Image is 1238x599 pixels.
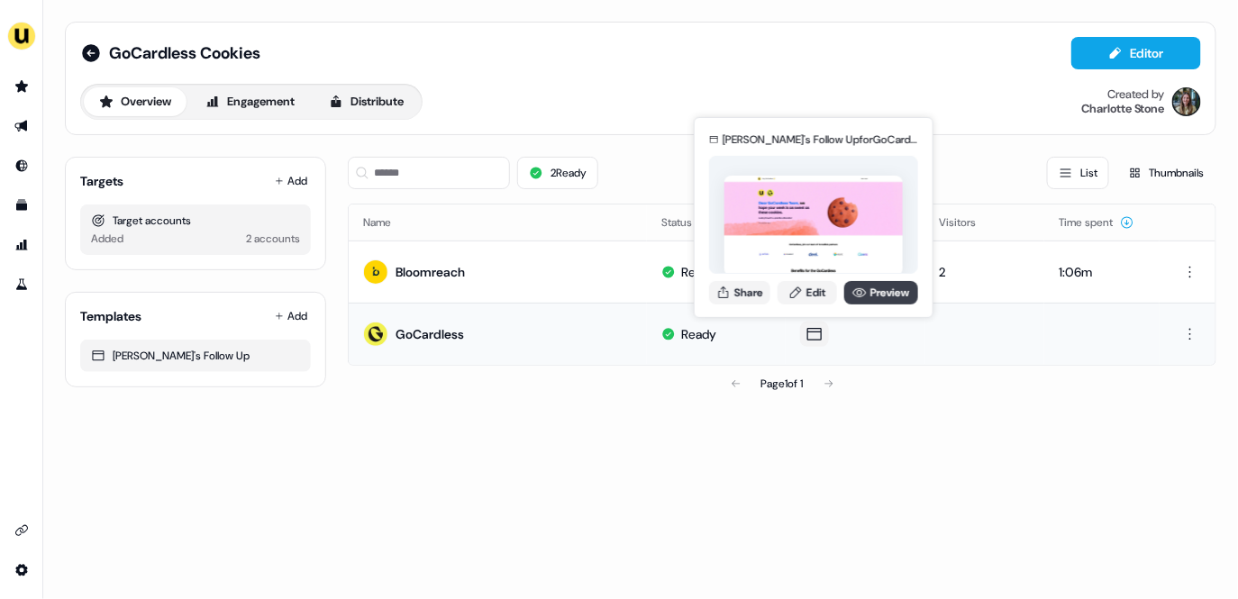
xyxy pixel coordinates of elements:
div: Created by [1107,87,1165,102]
button: Share [709,281,770,304]
a: Go to prospects [7,72,36,101]
button: Visitors [940,206,998,239]
div: Bloomreach [396,263,465,281]
div: Targets [80,172,123,190]
div: Target accounts [91,212,300,230]
div: Charlotte Stone [1081,102,1165,116]
button: Thumbnails [1116,157,1216,189]
div: 2 accounts [246,230,300,248]
div: Added [91,230,123,248]
a: Go to templates [7,191,36,220]
a: Go to attribution [7,231,36,259]
a: Go to integrations [7,516,36,545]
img: asset preview [724,176,903,276]
div: 2 [940,263,1030,281]
img: Charlotte [1172,87,1201,116]
div: [PERSON_NAME]'s Follow Up for GoCardless [723,131,918,149]
div: 1:06m [1059,263,1145,281]
a: Go to integrations [7,556,36,585]
a: Edit [778,281,837,304]
a: Go to experiments [7,270,36,299]
button: 2Ready [517,157,598,189]
span: GoCardless Cookies [109,42,260,64]
button: Time spent [1059,206,1134,239]
div: GoCardless [396,325,464,343]
a: Editor [1071,46,1201,65]
button: Engagement [190,87,310,116]
div: Ready [681,263,716,281]
div: Ready [681,325,716,343]
button: Name [363,206,413,239]
a: Preview [844,281,918,304]
button: Distribute [314,87,419,116]
button: Add [271,168,311,194]
button: List [1047,157,1109,189]
div: [PERSON_NAME]'s Follow Up [91,347,300,365]
a: Go to Inbound [7,151,36,180]
div: Page 1 of 1 [761,375,804,393]
a: Go to outbound experience [7,112,36,141]
button: Overview [84,87,187,116]
div: Templates [80,307,141,325]
button: Add [271,304,311,329]
button: Status [661,206,714,239]
button: Editor [1071,37,1201,69]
